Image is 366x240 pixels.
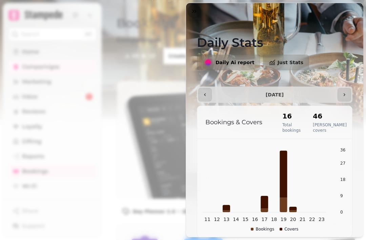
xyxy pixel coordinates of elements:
[281,217,287,222] tspan: 19
[300,217,306,222] tspan: 21
[340,210,343,215] tspan: 0
[214,217,220,222] tspan: 12
[204,217,210,222] tspan: 11
[205,117,269,127] p: Bookings & Covers
[251,226,274,232] div: Bookings
[340,177,345,182] tspan: 18
[262,217,268,222] tspan: 17
[290,217,296,222] tspan: 20
[242,217,248,222] tspan: 15
[252,217,258,222] tspan: 16
[309,217,315,222] tspan: 22
[319,217,325,222] tspan: 23
[278,60,303,65] span: Just Stats
[340,193,343,198] tspan: 9
[313,111,347,121] h2: 46
[216,60,255,65] span: Daily Ai report
[186,3,363,173] img: Background
[271,217,277,222] tspan: 18
[282,111,301,121] h2: 16
[340,161,345,166] tspan: 27
[280,226,298,232] div: Covers
[197,19,352,49] h1: Daily Stats
[233,217,239,222] tspan: 14
[197,55,260,70] button: Daily Ai report
[340,148,345,152] tspan: 36
[223,217,229,222] tspan: 13
[263,55,309,70] button: Just Stats
[282,122,301,133] p: Total bookings
[313,122,347,133] p: [PERSON_NAME] covers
